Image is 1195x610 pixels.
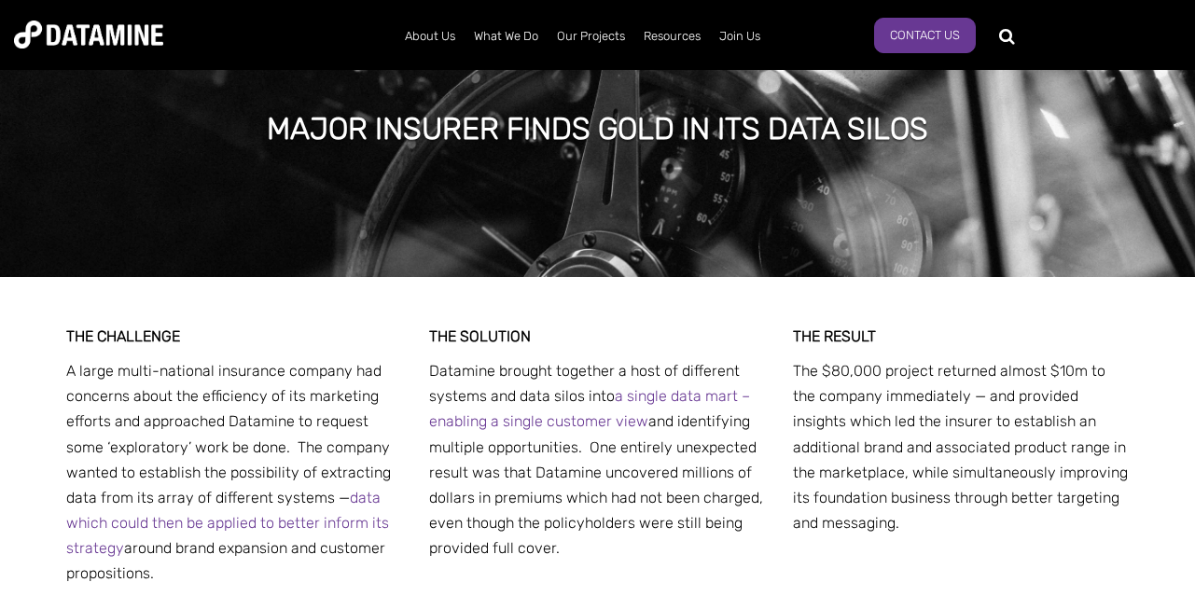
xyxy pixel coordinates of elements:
[396,12,465,61] a: About Us
[66,362,391,583] span: A large multi-national insurance company had concerns about the efficiency of its marketing effor...
[429,362,763,557] span: Datamine brought together a host of different systems and data silos into and identifying multipl...
[66,327,180,345] span: THE CHALLENGE
[429,327,531,345] strong: THE SOLUTION
[465,12,548,61] a: What We Do
[267,108,928,149] h1: MAJOR INSURER FINDS GOLD IN ITS DATA SILOS
[14,21,163,49] img: Datamine
[793,362,1128,532] span: The $80,000 project returned almost $10m to the company immediately — and provided insights which...
[634,12,710,61] a: Resources
[548,12,634,61] a: Our Projects
[710,12,770,61] a: Join Us
[874,18,976,53] a: Contact Us
[793,327,876,345] span: THE RESULT
[66,489,389,557] a: data which could then be applied to better inform its strategy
